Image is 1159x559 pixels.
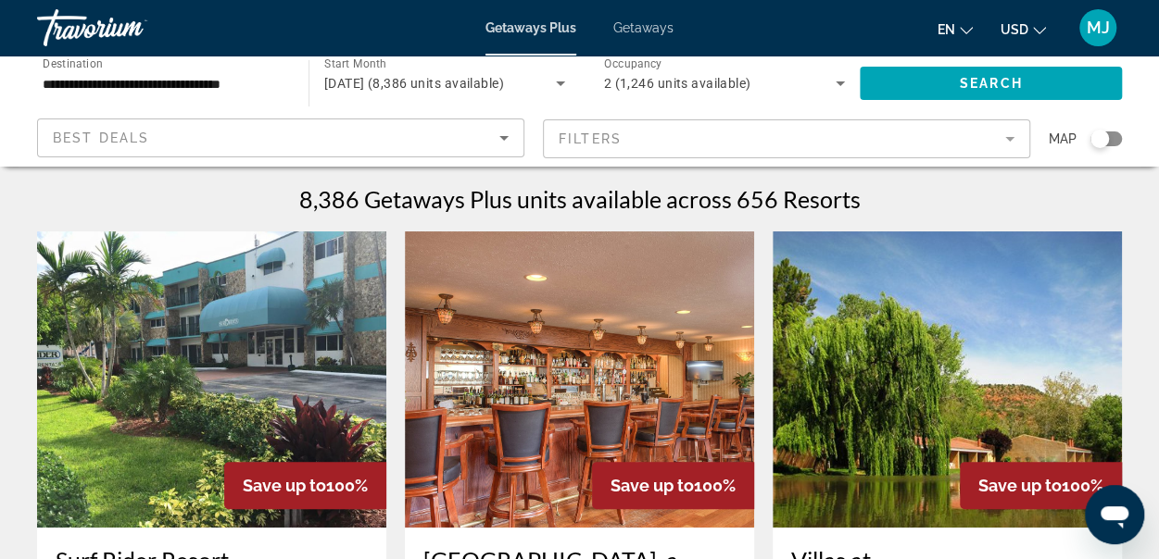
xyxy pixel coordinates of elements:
[1085,485,1144,544] iframe: Button to launch messaging window
[1001,16,1046,43] button: Change currency
[938,22,955,37] span: en
[243,476,326,495] span: Save up to
[37,4,222,52] a: Travorium
[773,231,1122,528] img: 2008E01L.jpg
[592,462,754,509] div: 100%
[1001,22,1028,37] span: USD
[43,56,103,69] span: Destination
[405,231,754,528] img: RH52O02X.jpg
[604,57,662,70] span: Occupancy
[1049,126,1077,152] span: Map
[860,67,1122,100] button: Search
[543,118,1030,159] button: Filter
[224,462,386,509] div: 100%
[611,476,694,495] span: Save up to
[299,185,861,213] h1: 8,386 Getaways Plus units available across 656 Resorts
[960,462,1122,509] div: 100%
[37,231,386,528] img: 0761E01X.jpg
[485,20,576,35] a: Getaways Plus
[938,16,973,43] button: Change language
[53,130,149,145] span: Best Deals
[960,76,1023,91] span: Search
[978,476,1062,495] span: Save up to
[613,20,674,35] a: Getaways
[604,76,751,91] span: 2 (1,246 units available)
[53,127,509,149] mat-select: Sort by
[1087,19,1110,37] span: MJ
[1074,8,1122,47] button: User Menu
[324,76,504,91] span: [DATE] (8,386 units available)
[324,57,386,70] span: Start Month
